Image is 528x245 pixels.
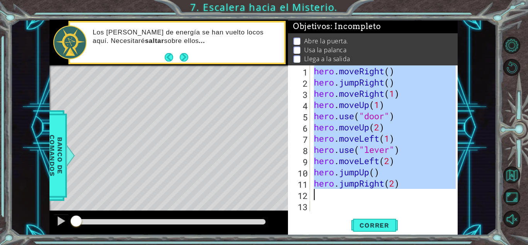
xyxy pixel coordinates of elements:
div: 3 [290,89,310,100]
button: Back [165,53,180,62]
button: Ctrl + P: Pause [53,214,69,230]
div: 13 [290,201,310,212]
div: 12 [290,190,310,201]
button: Maximizar Navegador [503,188,520,206]
div: 7 [290,134,310,145]
span: Banco de comandos [46,115,66,195]
span: Correr [352,221,397,229]
strong: saltar [145,37,164,45]
button: Activar sonido. [503,211,520,228]
div: 2 [290,78,310,89]
p: Usa la palanca [304,46,347,54]
button: Next [180,53,189,62]
button: Volver al Mapa [503,166,520,183]
span: : Incompleto [330,22,381,31]
button: Shift+Enter: Ejecutar código actual. [351,217,398,234]
em: ... [199,37,205,45]
div: 9 [290,156,310,168]
p: Los [PERSON_NAME] de energía se han vuelto locos aquí. Necesitaré sobre ellos [93,28,279,45]
button: Opciones del Nivel [503,37,520,54]
div: 1 [290,67,310,78]
div: 8 [290,145,310,156]
div: 5 [290,111,310,123]
div: 6 [290,123,310,134]
a: Volver al Mapa [504,164,528,186]
button: Reiniciar nivel [503,59,520,76]
p: Abre la puerta. [304,37,348,45]
div: 10 [290,168,310,179]
div: 4 [290,100,310,111]
span: Objetivos [293,22,381,31]
div: 11 [290,179,310,190]
p: Llega a la salida [304,55,350,63]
